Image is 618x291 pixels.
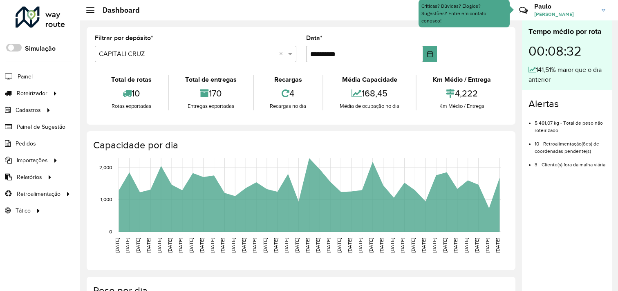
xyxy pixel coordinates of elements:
[535,113,605,134] li: 5.461,07 kg - Total de peso não roteirizado
[495,238,500,253] text: [DATE]
[210,238,215,253] text: [DATE]
[534,2,596,10] h3: Paulo
[326,238,331,253] text: [DATE]
[178,238,183,253] text: [DATE]
[252,238,257,253] text: [DATE]
[535,134,605,155] li: 10 - Retroalimentação(ões) de coordenadas pendente(s)
[199,238,204,253] text: [DATE]
[109,229,112,234] text: 0
[419,85,505,102] div: 4,222
[279,49,286,59] span: Clear all
[400,238,405,253] text: [DATE]
[188,238,194,253] text: [DATE]
[97,85,166,102] div: 10
[419,102,505,110] div: Km Médio / Entrega
[368,238,374,253] text: [DATE]
[528,98,605,110] h4: Alertas
[305,238,310,253] text: [DATE]
[315,238,320,253] text: [DATE]
[474,238,479,253] text: [DATE]
[220,238,225,253] text: [DATE]
[256,102,321,110] div: Recargas no dia
[262,238,268,253] text: [DATE]
[146,238,151,253] text: [DATE]
[347,238,352,253] text: [DATE]
[325,75,414,85] div: Média Capacidade
[453,238,458,253] text: [DATE]
[535,155,605,168] li: 3 - Cliente(s) fora da malha viária
[95,33,153,43] label: Filtrar por depósito
[528,26,605,37] div: Tempo médio por rota
[423,46,437,62] button: Choose Date
[528,37,605,65] div: 00:08:32
[534,11,596,18] span: [PERSON_NAME]
[379,238,384,253] text: [DATE]
[157,238,162,253] text: [DATE]
[256,75,321,85] div: Recargas
[528,65,605,85] div: 141,51% maior que o dia anterior
[432,238,437,253] text: [DATE]
[515,2,532,19] a: Contato Rápido
[273,238,278,253] text: [DATE]
[17,156,48,165] span: Importações
[17,190,60,198] span: Retroalimentação
[25,44,56,54] label: Simulação
[167,238,172,253] text: [DATE]
[421,238,426,253] text: [DATE]
[390,238,395,253] text: [DATE]
[125,238,130,253] text: [DATE]
[284,238,289,253] text: [DATE]
[171,85,251,102] div: 170
[97,75,166,85] div: Total de rotas
[16,106,41,114] span: Cadastros
[325,85,414,102] div: 168,45
[171,75,251,85] div: Total de entregas
[241,238,246,253] text: [DATE]
[18,72,33,81] span: Painel
[16,206,31,215] span: Tático
[97,102,166,110] div: Rotas exportadas
[410,238,416,253] text: [DATE]
[17,89,47,98] span: Roteirizador
[101,197,112,202] text: 1,000
[93,139,507,151] h4: Capacidade por dia
[17,123,65,131] span: Painel de Sugestão
[463,238,469,253] text: [DATE]
[358,238,363,253] text: [DATE]
[306,33,322,43] label: Data
[231,238,236,253] text: [DATE]
[419,75,505,85] div: Km Médio / Entrega
[94,6,140,15] h2: Dashboard
[17,173,42,181] span: Relatórios
[256,85,321,102] div: 4
[171,102,251,110] div: Entregas exportadas
[325,102,414,110] div: Média de ocupação no dia
[135,238,141,253] text: [DATE]
[442,238,448,253] text: [DATE]
[114,238,120,253] text: [DATE]
[99,165,112,170] text: 2,000
[485,238,490,253] text: [DATE]
[294,238,300,253] text: [DATE]
[336,238,342,253] text: [DATE]
[16,139,36,148] span: Pedidos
